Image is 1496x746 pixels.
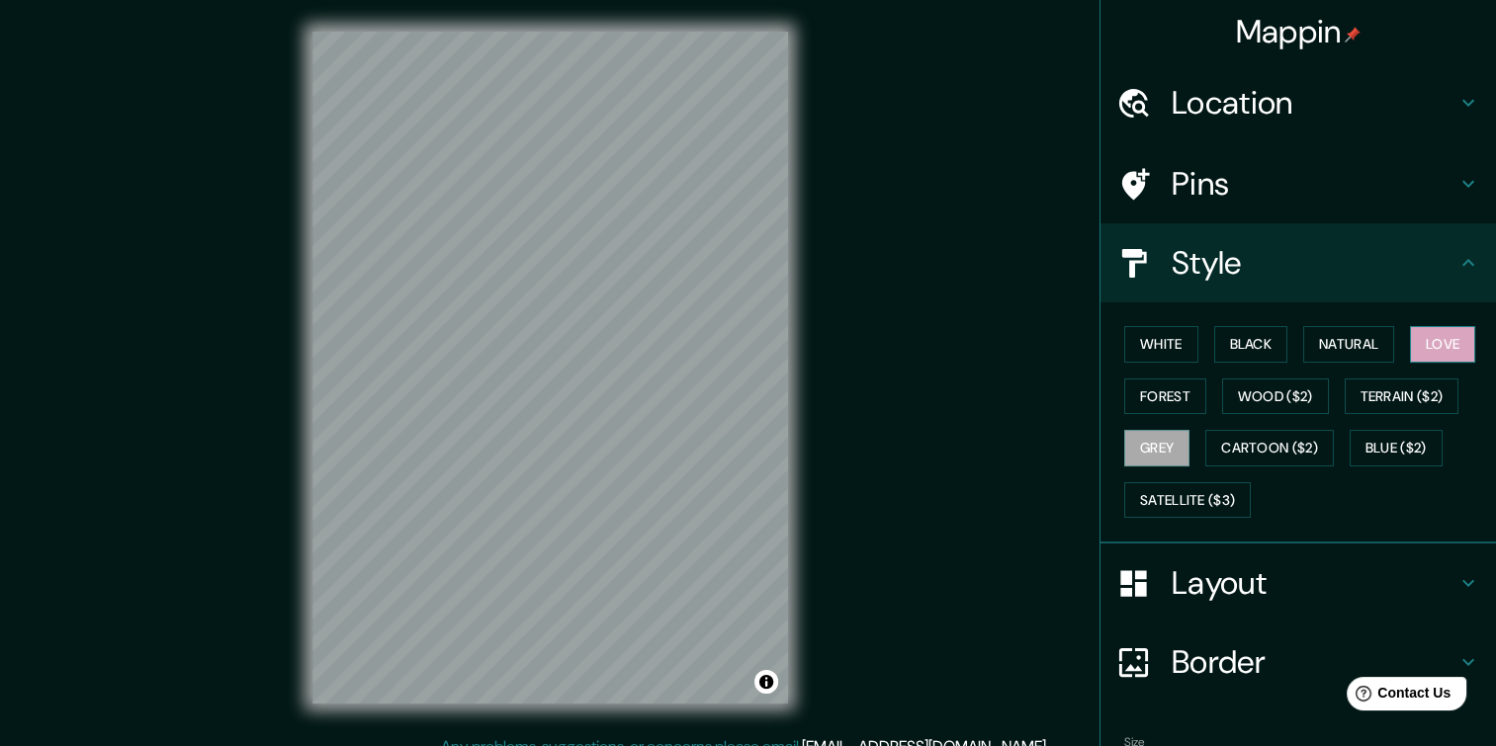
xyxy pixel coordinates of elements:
button: Satellite ($3) [1124,482,1251,519]
h4: Style [1172,243,1456,283]
button: Blue ($2) [1350,430,1443,466]
button: Terrain ($2) [1345,378,1459,415]
button: Love [1410,326,1475,363]
canvas: Map [312,32,788,704]
div: Location [1100,63,1496,142]
button: Forest [1124,378,1206,415]
button: Toggle attribution [754,670,778,694]
button: Wood ($2) [1222,378,1329,415]
h4: Mappin [1236,12,1362,51]
div: Style [1100,223,1496,302]
button: White [1124,326,1198,363]
button: Natural [1303,326,1394,363]
div: Border [1100,622,1496,702]
iframe: Help widget launcher [1320,669,1474,724]
img: pin-icon.png [1345,27,1361,42]
h4: Border [1172,642,1456,682]
h4: Layout [1172,563,1456,603]
button: Cartoon ($2) [1205,430,1334,466]
div: Layout [1100,543,1496,622]
button: Black [1214,326,1288,363]
div: Pins [1100,144,1496,223]
h4: Pins [1172,164,1456,204]
button: Grey [1124,430,1189,466]
h4: Location [1172,83,1456,123]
